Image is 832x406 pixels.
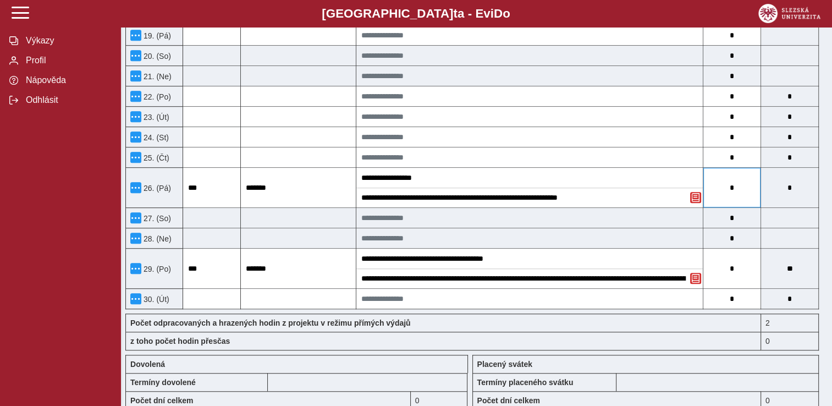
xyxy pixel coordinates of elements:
b: Počet dní celkem [477,396,540,405]
span: 23. (Út) [141,113,169,122]
span: o [503,7,510,20]
div: 0 [761,332,819,350]
button: Menu [130,131,141,142]
span: Výkazy [23,36,112,46]
b: Placený svátek [477,360,532,369]
span: 27. (So) [141,214,171,223]
b: z toho počet hodin přesčas [130,337,230,345]
button: Menu [130,182,141,193]
span: 28. (Ne) [141,234,172,243]
button: Menu [130,263,141,274]
button: Menu [130,111,141,122]
button: Menu [130,91,141,102]
button: Menu [130,233,141,244]
span: 19. (Pá) [141,31,171,40]
span: 20. (So) [141,52,171,61]
b: Dovolená [130,360,165,369]
span: 22. (Po) [141,92,171,101]
b: Počet dní celkem [130,396,193,405]
b: Termíny dovolené [130,378,196,387]
button: Menu [130,212,141,223]
button: Odstranit poznámku [690,273,701,284]
span: 29. (Po) [141,265,171,273]
button: Menu [130,293,141,304]
span: 21. (Ne) [141,72,172,81]
div: Je překročen smluvní úvazek (smlouva: 12 h, vykázáno: 2 h)! [761,314,819,332]
span: 24. (St) [141,133,169,142]
span: D [494,7,503,20]
img: logo_web_su.png [758,4,820,23]
span: 26. (Pá) [141,184,171,193]
b: Počet odpracovaných a hrazených hodin z projektu v režimu přímých výdajů [130,319,411,327]
span: Nápověda [23,75,112,85]
button: Menu [130,50,141,61]
span: Profil [23,56,112,65]
span: 30. (Út) [141,295,169,304]
span: t [453,7,457,20]
button: Menu [130,152,141,163]
b: Termíny placeného svátku [477,378,574,387]
button: Odstranit poznámku [690,192,701,203]
b: [GEOGRAPHIC_DATA] a - Evi [33,7,799,21]
span: 25. (Čt) [141,153,169,162]
span: Odhlásit [23,95,112,105]
button: Menu [130,30,141,41]
button: Menu [130,70,141,81]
